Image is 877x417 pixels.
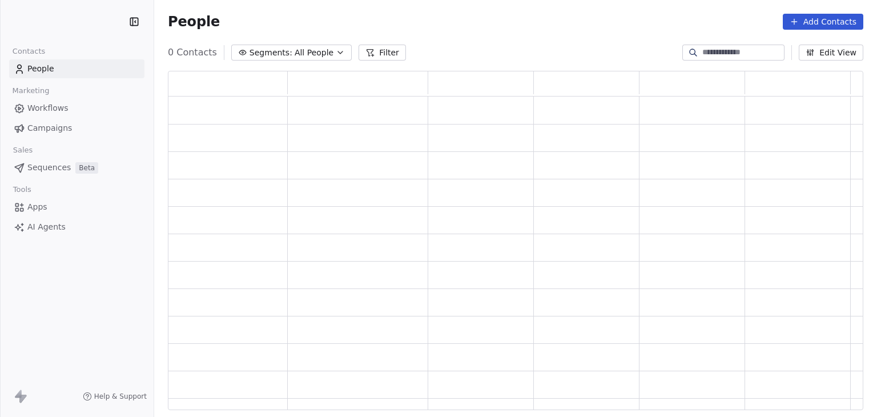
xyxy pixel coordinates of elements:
a: Apps [9,198,144,216]
span: Help & Support [94,392,147,401]
span: Sales [8,142,38,159]
span: Workflows [27,102,69,114]
span: Contacts [7,43,50,60]
a: SequencesBeta [9,158,144,177]
span: People [27,63,54,75]
button: Edit View [799,45,863,61]
button: Add Contacts [783,14,863,30]
a: Workflows [9,99,144,118]
span: People [168,13,220,30]
a: Help & Support [83,392,147,401]
a: People [9,59,144,78]
span: Tools [8,181,36,198]
span: Segments: [250,47,292,59]
a: Campaigns [9,119,144,138]
span: All People [295,47,333,59]
span: Apps [27,201,47,213]
span: Marketing [7,82,54,99]
span: 0 Contacts [168,46,217,59]
span: AI Agents [27,221,66,233]
a: AI Agents [9,218,144,236]
span: Sequences [27,162,71,174]
button: Filter [359,45,406,61]
span: Beta [75,162,98,174]
span: Campaigns [27,122,72,134]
